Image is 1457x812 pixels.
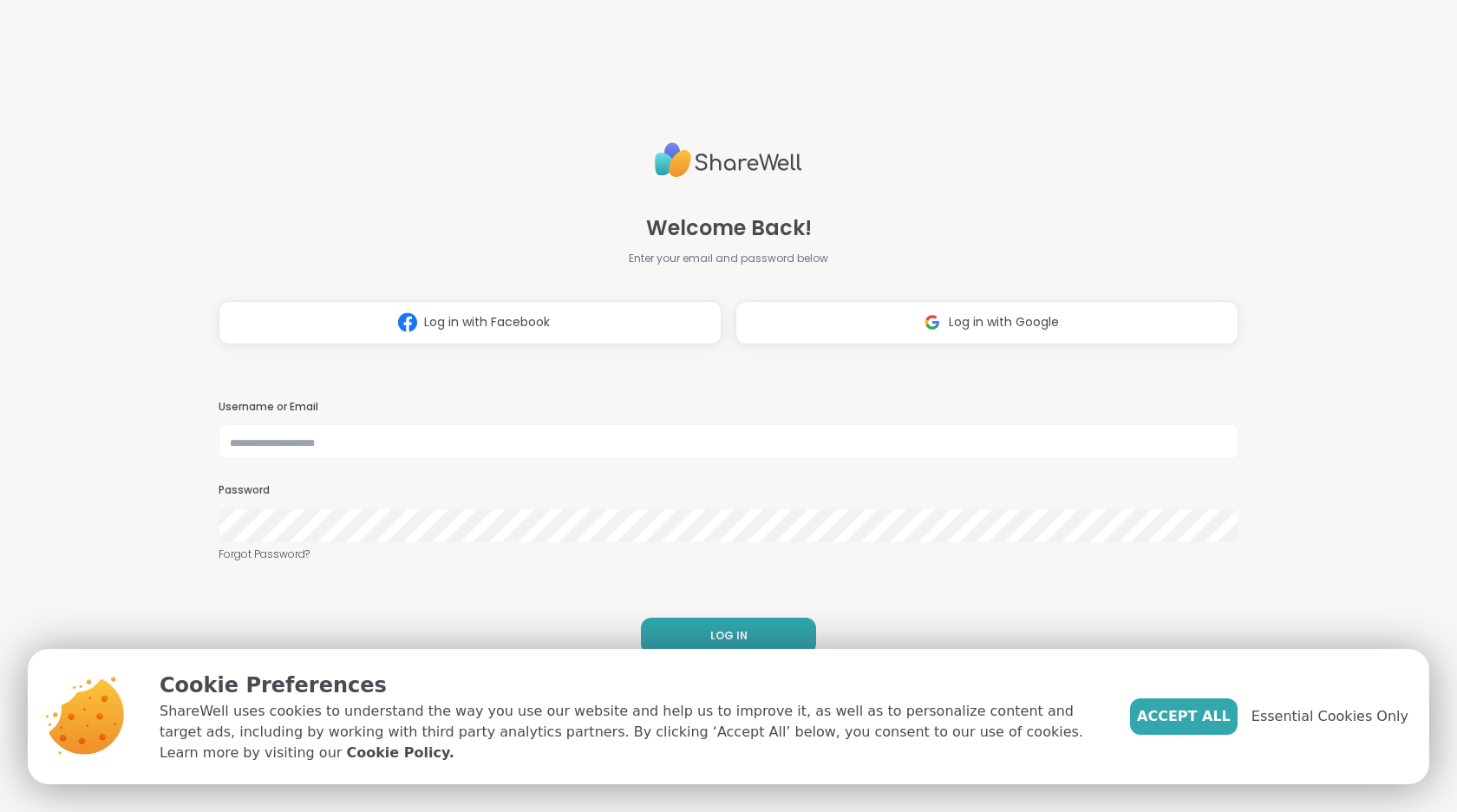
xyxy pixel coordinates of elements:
button: Log in with Google [735,301,1238,344]
span: Essential Cookies Only [1251,706,1408,727]
span: Welcome Back! [646,213,812,244]
span: Accept All [1137,706,1231,727]
button: LOG IN [641,618,816,654]
button: Log in with Facebook [219,301,722,344]
span: Enter your email and password below [629,251,828,266]
p: Cookie Preferences [160,670,1102,701]
img: ShareWell Logo [655,135,802,185]
span: Log in with Facebook [424,313,550,331]
span: LOG IN [710,628,748,644]
p: ShareWell uses cookies to understand the way you use our website and help us to improve it, as we... [160,701,1102,763]
h3: Username or Email [219,400,1238,415]
a: Cookie Policy. [346,743,454,763]
button: Accept All [1130,698,1238,735]
img: ShareWell Logomark [391,306,424,338]
span: Log in with Google [949,313,1059,331]
img: ShareWell Logomark [916,306,949,338]
a: Forgot Password? [219,547,1238,562]
h3: Password [219,483,1238,498]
